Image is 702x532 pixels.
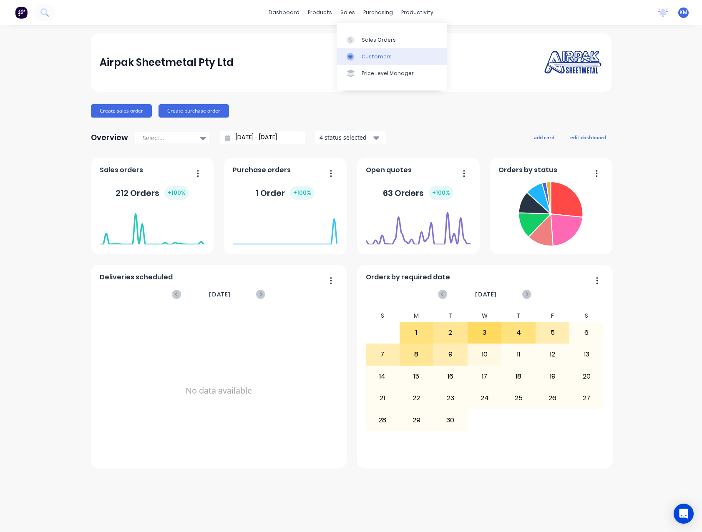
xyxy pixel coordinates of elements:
div: 11 [502,344,535,365]
div: 21 [366,388,399,409]
div: 20 [570,366,603,387]
div: 8 [400,344,433,365]
div: Overview [91,129,128,146]
div: 29 [400,409,433,430]
span: [DATE] [209,290,231,299]
div: W [468,310,502,322]
div: products [304,6,336,19]
div: Open Intercom Messenger [674,504,694,524]
div: Sales Orders [362,36,396,44]
div: 16 [434,366,467,387]
div: 1 Order [256,186,315,200]
div: Customers [362,53,392,60]
div: M [400,310,434,322]
a: dashboard [264,6,304,19]
div: 13 [570,344,603,365]
span: Sales orders [100,165,143,175]
a: Price Level Manager [337,65,447,82]
div: Price Level Manager [362,70,414,77]
div: S [569,310,604,322]
div: + 100 % [429,186,453,200]
img: Airpak Sheetmetal Pty Ltd [544,49,602,75]
div: S [365,310,400,322]
div: 28 [366,409,399,430]
div: 6 [570,322,603,343]
span: Orders by status [498,165,557,175]
div: 26 [536,388,569,409]
div: 63 Orders [383,186,453,200]
div: 10 [468,344,501,365]
button: Create purchase order [159,104,229,118]
div: 7 [366,344,399,365]
div: 25 [502,388,535,409]
button: Create sales order [91,104,152,118]
div: 3 [468,322,501,343]
button: edit dashboard [565,132,611,143]
div: 15 [400,366,433,387]
button: add card [528,132,560,143]
span: KM [679,9,687,16]
a: Sales Orders [337,31,447,48]
div: 212 Orders [116,186,189,200]
span: Purchase orders [233,165,291,175]
div: + 100 % [290,186,315,200]
div: 18 [502,366,535,387]
div: 4 status selected [320,133,372,142]
div: + 100 % [164,186,189,200]
button: 4 status selected [315,131,386,144]
div: 4 [502,322,535,343]
div: No data available [100,310,337,472]
div: 14 [366,366,399,387]
div: 22 [400,388,433,409]
div: 24 [468,388,501,409]
div: 9 [434,344,467,365]
div: 19 [536,366,569,387]
span: Open quotes [366,165,412,175]
div: T [433,310,468,322]
div: 1 [400,322,433,343]
div: 5 [536,322,569,343]
span: [DATE] [475,290,497,299]
div: Airpak Sheetmetal Pty Ltd [100,54,234,71]
a: Customers [337,48,447,65]
div: F [536,310,570,322]
div: sales [336,6,359,19]
div: purchasing [359,6,397,19]
div: 27 [570,388,603,409]
div: 2 [434,322,467,343]
div: T [501,310,536,322]
div: 30 [434,409,467,430]
div: 12 [536,344,569,365]
img: Factory [15,6,28,19]
div: 23 [434,388,467,409]
div: 17 [468,366,501,387]
div: productivity [397,6,438,19]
